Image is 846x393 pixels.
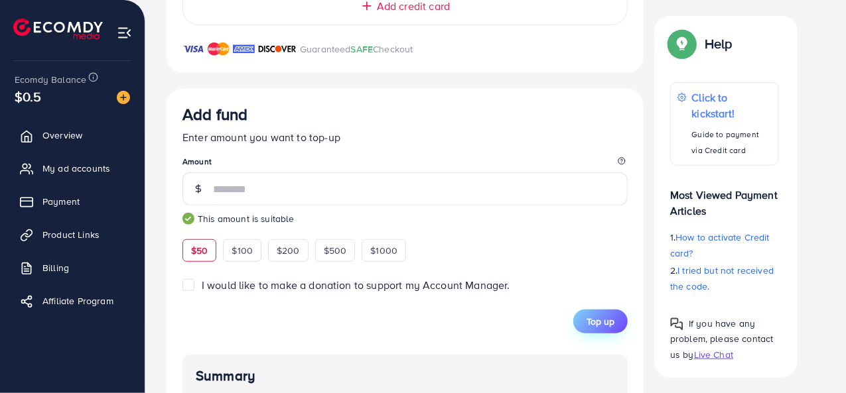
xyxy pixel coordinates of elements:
button: Top up [573,309,628,333]
p: Guide to payment via Credit card [692,127,772,158]
p: Enter amount you want to top-up [182,129,628,145]
p: 1. [670,229,779,261]
span: Overview [42,129,82,142]
img: guide [182,213,194,225]
p: Click to kickstart! [692,89,772,121]
a: Overview [10,122,135,148]
p: Guaranteed Checkout [300,41,413,57]
a: Payment [10,188,135,215]
span: Product Links [42,228,100,241]
img: brand [182,41,204,57]
p: Most Viewed Payment Articles [670,176,779,219]
small: This amount is suitable [182,212,628,225]
img: brand [233,41,255,57]
span: I tried but not received the code. [670,264,774,293]
legend: Amount [182,156,628,172]
h3: Add fund [182,105,247,124]
span: $0.5 [15,87,42,106]
span: Top up [587,315,614,328]
span: $100 [232,244,253,257]
img: image [117,91,130,104]
span: Live Chat [694,347,733,361]
img: brand [258,41,297,57]
span: $500 [324,244,347,257]
a: My ad accounts [10,155,135,182]
span: $200 [277,244,300,257]
img: Popup guide [670,317,683,331]
img: Popup guide [670,32,694,56]
span: Payment [42,195,80,208]
a: Affiliate Program [10,288,135,314]
span: How to activate Credit card? [670,231,770,260]
p: 2. [670,262,779,294]
iframe: Chat [790,333,836,383]
h4: Summary [196,368,614,384]
a: Billing [10,254,135,281]
span: $50 [191,244,208,257]
span: Billing [42,261,69,274]
span: I would like to make a donation to support my Account Manager. [202,278,510,292]
img: brand [208,41,230,57]
span: Ecomdy Balance [15,73,86,86]
span: If you have any problem, please contact us by [670,317,774,361]
span: Affiliate Program [42,294,113,308]
img: logo [13,19,103,39]
span: My ad accounts [42,162,110,175]
p: Help [705,36,733,52]
a: Product Links [10,221,135,248]
span: SAFE [351,42,374,56]
img: menu [117,25,132,40]
span: $1000 [370,244,397,257]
